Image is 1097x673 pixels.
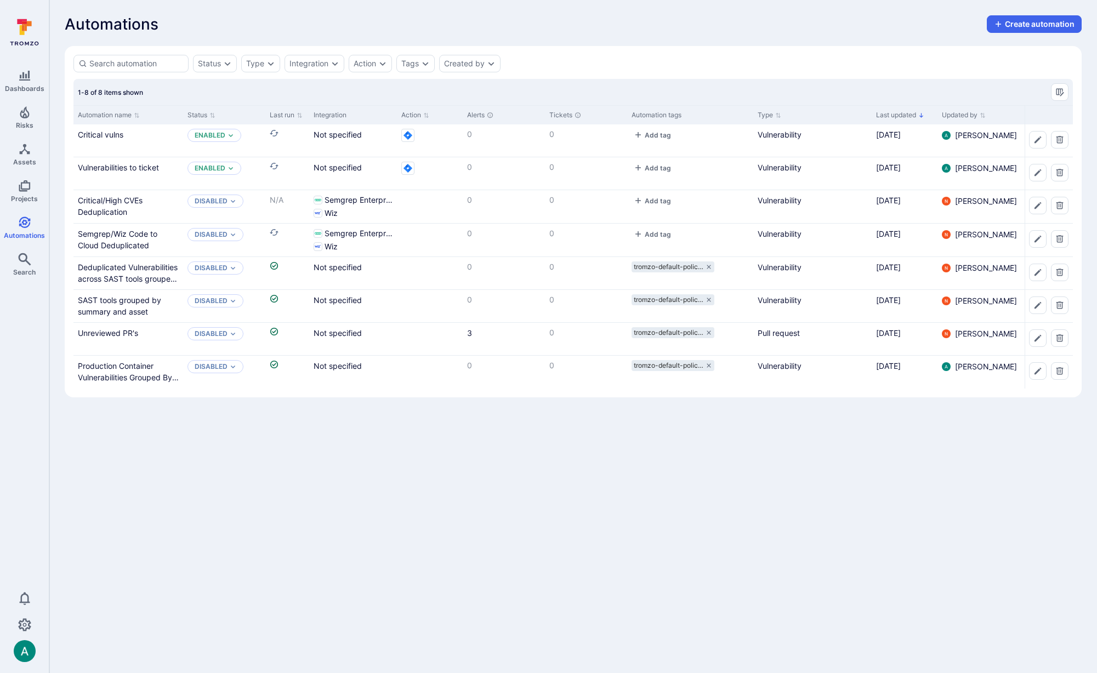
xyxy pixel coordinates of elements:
[632,131,673,139] button: add tag
[937,157,1031,190] div: Cell for Updated by
[942,362,951,371] img: ACg8ocLSa5mPYBaXNx3eFu_EmspyJX0laNWN7cXOFirfQ7srZveEpg=s96-c
[195,230,228,239] button: Disabled
[325,241,338,252] span: Wiz
[78,295,161,316] a: SAST tools grouped by summary and asset
[73,157,183,190] div: Cell for Automation name
[872,356,937,389] div: Cell for Last updated
[325,228,393,239] span: Semgrep Enterprise
[1029,197,1047,214] button: Edit automation
[467,328,472,338] a: 3
[1025,224,1073,256] div: Cell for
[223,59,232,68] button: Expand dropdown
[753,257,872,289] div: Cell for Type
[937,124,1031,157] div: Cell for Updated by
[632,129,749,142] div: tags-cell-
[73,124,183,157] div: Cell for Automation name
[309,190,397,223] div: Cell for Integration
[14,640,36,662] div: Arjan Dehar
[627,157,753,190] div: Cell for Automation tags
[314,328,362,338] span: Not specified
[463,224,545,256] div: Cell for Alerts
[955,328,1017,339] span: [PERSON_NAME]
[937,257,1031,289] div: Cell for Updated by
[444,59,485,68] button: Created by
[1029,296,1047,314] button: Edit automation
[627,257,753,289] div: Cell for Automation tags
[634,328,703,337] span: tromzo-default-polic …
[632,162,749,175] div: tags-cell-
[78,163,159,172] a: Vulnerabilities to ticket
[942,111,986,119] button: Sort by Updated by
[545,190,627,223] div: Cell for Tickets
[955,295,1017,306] span: [PERSON_NAME]
[753,224,872,256] div: Cell for Type
[876,361,901,370] span: [DATE]
[421,59,430,68] button: Expand dropdown
[955,130,1017,141] span: [PERSON_NAME]
[195,164,225,173] p: Enabled
[627,356,753,389] div: Cell for Automation tags
[876,130,901,139] span: [DATE]
[309,356,397,389] div: Cell for Integration
[1025,157,1073,190] div: Cell for
[937,323,1031,355] div: Cell for Updated by
[876,196,901,205] span: [DATE]
[314,263,362,272] span: Not specified
[1051,83,1068,101] button: Manage columns
[549,195,623,206] p: 0
[632,164,673,172] button: add tag
[354,59,376,68] div: Action
[195,264,228,272] button: Disabled
[942,230,951,239] img: ACg8ocIprwjrgDQnDsNSk9Ghn5p5-B8DpAKWoJ5Gi9syOE4K59tr4Q=s96-c
[349,55,392,72] div: action filter
[230,265,236,271] button: Expand dropdown
[549,327,623,338] p: 0
[876,229,901,238] span: [DATE]
[463,124,545,157] div: Cell for Alerts
[198,59,221,68] div: Status
[467,195,541,206] p: 0
[16,121,33,129] span: Risks
[397,323,463,355] div: Cell for Action
[183,356,265,389] div: Cell for Status
[942,163,1017,174] a: [PERSON_NAME]
[378,59,387,68] button: Expand dropdown
[467,360,541,371] p: 0
[195,362,228,371] button: Disabled
[195,197,228,206] button: Disabled
[266,59,275,68] button: Expand dropdown
[397,290,463,322] div: Cell for Action
[1051,329,1068,347] button: Delete automation
[265,224,309,256] div: Cell for Last run
[942,264,951,272] img: ACg8ocIprwjrgDQnDsNSk9Ghn5p5-B8DpAKWoJ5Gi9syOE4K59tr4Q=s96-c
[1051,296,1068,314] button: Delete automation
[1025,190,1073,223] div: Cell for
[632,294,749,305] div: tags-cell-
[1051,164,1068,181] button: Delete automation
[246,59,264,68] div: Type
[289,59,328,68] button: Integration
[11,195,38,203] span: Projects
[195,329,228,338] p: Disabled
[942,263,1017,273] a: [PERSON_NAME]
[314,110,393,120] div: Integration
[942,328,1017,339] a: [PERSON_NAME]
[73,190,183,223] div: Cell for Automation name
[758,360,867,372] p: Vulnerability
[942,130,1017,141] a: [PERSON_NAME]
[918,110,924,121] p: Sorted by: Alphabetically (Z-A)
[183,224,265,256] div: Cell for Status
[195,296,228,305] p: Disabled
[397,157,463,190] div: Cell for Action
[1029,329,1047,347] button: Edit automation
[942,196,1017,207] a: [PERSON_NAME]
[397,356,463,389] div: Cell for Action
[632,261,749,272] div: tags-cell-
[401,59,419,68] div: Tags
[942,164,951,173] img: ACg8ocLSa5mPYBaXNx3eFu_EmspyJX0laNWN7cXOFirfQ7srZveEpg=s96-c
[955,361,1017,372] span: [PERSON_NAME]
